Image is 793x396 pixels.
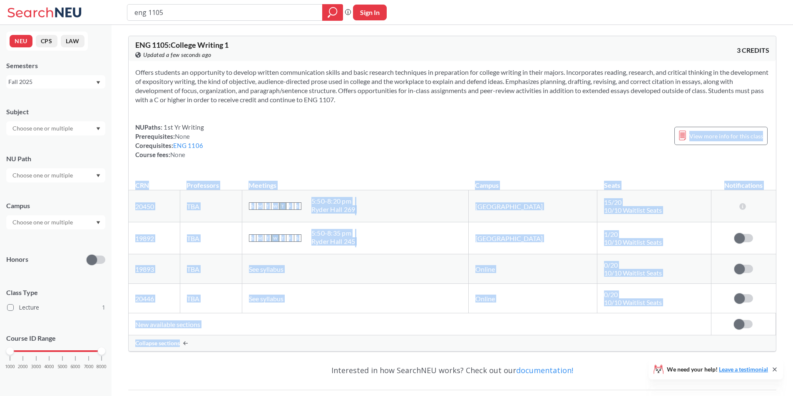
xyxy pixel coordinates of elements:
[135,181,149,190] div: CRN
[6,154,105,163] div: NU Path
[322,4,343,21] div: magnifying glass
[135,265,154,273] a: 19893
[6,107,105,116] div: Subject
[353,5,387,20] button: Sign In
[689,131,763,141] span: View more info for this class
[5,364,15,369] span: 1000
[249,265,283,273] span: See syllabus
[604,198,621,206] span: 15 / 20
[604,206,662,214] span: 10/10 Waitlist Seats
[249,295,283,303] span: See syllabus
[44,364,54,369] span: 4000
[604,290,618,298] span: 0 / 20
[173,142,203,149] a: ENG 1106
[311,197,355,205] div: 5:50 - 8:20 pm
[249,202,256,210] span: S
[6,334,105,343] p: Course ID Range
[143,50,211,59] span: Updated a few seconds ago
[96,174,100,177] svg: Dropdown arrow
[6,121,105,135] div: Dropdown arrow
[10,35,32,47] button: NEU
[128,358,776,382] div: Interested in how SearchNEU works? Check out our
[8,217,78,227] input: Choose one or multiple
[7,302,105,313] label: Lecture
[36,35,57,47] button: CPS
[8,123,78,133] input: Choose one or multiple
[604,230,618,238] span: 1 / 20
[6,255,28,264] p: Honors
[70,364,80,369] span: 6000
[6,215,105,229] div: Dropdown arrow
[294,234,301,242] span: S
[242,172,468,190] th: Meetings
[135,339,180,347] span: Collapse sections
[84,364,94,369] span: 7000
[279,234,286,242] span: T
[286,234,294,242] span: F
[96,81,100,84] svg: Dropdown arrow
[180,222,242,254] td: TBA
[604,269,662,277] span: 10/10 Waitlist Seats
[256,234,264,242] span: M
[162,123,204,131] span: 1st Yr Writing
[271,234,279,242] span: W
[711,172,776,190] th: Notifications
[311,237,355,246] div: Ryder Hall 245
[604,238,662,246] span: 10/10 Waitlist Seats
[719,366,768,373] a: Leave a testimonial
[667,366,768,372] span: We need your help!
[6,168,105,182] div: Dropdown arrow
[328,7,338,18] svg: magnifying glass
[468,284,597,313] td: Online
[468,172,597,190] th: Campus
[256,202,264,210] span: M
[135,202,154,210] a: 20450
[18,364,28,369] span: 2000
[175,133,190,140] span: None
[6,288,105,297] span: Class Type
[135,123,204,159] div: NUPaths: Prerequisites: Corequisites: Course fees:
[8,170,78,180] input: Choose one or multiple
[279,202,286,210] span: T
[6,75,105,89] div: Fall 2025Dropdown arrow
[129,313,711,335] td: New available sections
[180,190,242,222] td: TBA
[516,365,573,375] a: documentation!
[264,234,271,242] span: T
[135,40,229,49] span: ENG 1105 : College Writing 1
[249,234,256,242] span: S
[135,68,769,104] section: Offers students an opportunity to develop written communication skills and basic research techniq...
[468,190,597,222] td: [GEOGRAPHIC_DATA]
[97,364,107,369] span: 8000
[134,5,316,20] input: Class, professor, course number, "phrase"
[604,298,662,306] span: 10/10 Waitlist Seats
[6,201,105,210] div: Campus
[180,284,242,313] td: TBA
[180,172,242,190] th: Professors
[170,151,185,158] span: None
[96,221,100,224] svg: Dropdown arrow
[286,202,294,210] span: F
[61,35,85,47] button: LAW
[135,295,154,303] a: 20446
[311,205,355,214] div: Ryder Hall 269
[129,335,776,351] div: Collapse sections
[57,364,67,369] span: 5000
[135,234,154,242] a: 19892
[294,202,301,210] span: S
[271,202,279,210] span: W
[311,229,355,237] div: 5:50 - 8:35 pm
[180,254,242,284] td: TBA
[604,261,618,269] span: 0 / 20
[468,254,597,284] td: Online
[264,202,271,210] span: T
[6,61,105,70] div: Semesters
[8,77,95,86] div: Fall 2025
[737,46,769,55] span: 3 CREDITS
[96,127,100,130] svg: Dropdown arrow
[597,172,711,190] th: Seats
[31,364,41,369] span: 3000
[468,222,597,254] td: [GEOGRAPHIC_DATA]
[102,303,105,312] span: 1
